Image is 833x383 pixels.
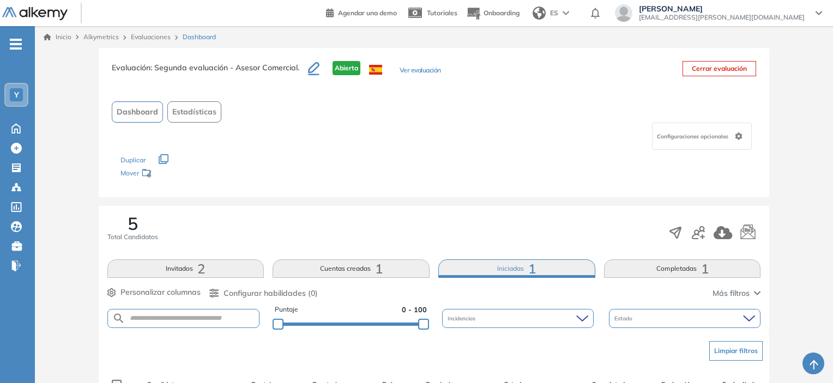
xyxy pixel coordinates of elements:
[639,4,805,13] span: [PERSON_NAME]
[369,65,382,75] img: ESP
[83,33,119,41] span: Alkymetrics
[533,7,546,20] img: world
[713,288,760,299] button: Más filtros
[639,13,805,22] span: [EMAIL_ADDRESS][PERSON_NAME][DOMAIN_NAME]
[604,259,761,278] button: Completadas1
[150,63,299,72] span: : Segunda evaluación - Asesor Comercial.
[275,305,298,315] span: Puntaje
[183,32,216,42] span: Dashboard
[326,5,397,19] a: Agendar una demo
[131,33,171,41] a: Evaluaciones
[273,259,430,278] button: Cuentas creadas1
[14,90,19,99] span: Y
[224,288,318,299] span: Configurar habilidades (0)
[609,309,760,328] div: Estado
[10,43,22,45] i: -
[438,259,595,278] button: Iniciadas1
[112,312,125,325] img: SEARCH_ALT
[652,123,752,150] div: Configuraciones opcionales
[614,314,635,323] span: Estado
[484,9,520,17] span: Onboarding
[44,32,71,42] a: Inicio
[333,61,360,75] span: Abierta
[112,61,308,84] h3: Evaluación
[120,164,230,184] div: Mover
[209,288,318,299] button: Configurar habilidades (0)
[683,61,756,76] button: Cerrar evaluación
[172,106,216,118] span: Estadísticas
[713,288,750,299] span: Más filtros
[427,9,457,17] span: Tutoriales
[120,287,201,298] span: Personalizar columnas
[402,305,427,315] span: 0 - 100
[107,259,264,278] button: Invitados2
[117,106,158,118] span: Dashboard
[657,132,731,141] span: Configuraciones opcionales
[107,287,201,298] button: Personalizar columnas
[2,7,68,21] img: Logo
[448,314,478,323] span: Incidencias
[112,101,163,123] button: Dashboard
[709,341,763,361] button: Limpiar filtros
[466,2,520,25] button: Onboarding
[128,215,138,232] span: 5
[107,232,158,242] span: Total Candidatos
[563,11,569,15] img: arrow
[400,65,441,77] button: Ver evaluación
[167,101,221,123] button: Estadísticas
[120,156,146,164] span: Duplicar
[338,9,397,17] span: Agendar una demo
[442,309,594,328] div: Incidencias
[550,8,558,18] span: ES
